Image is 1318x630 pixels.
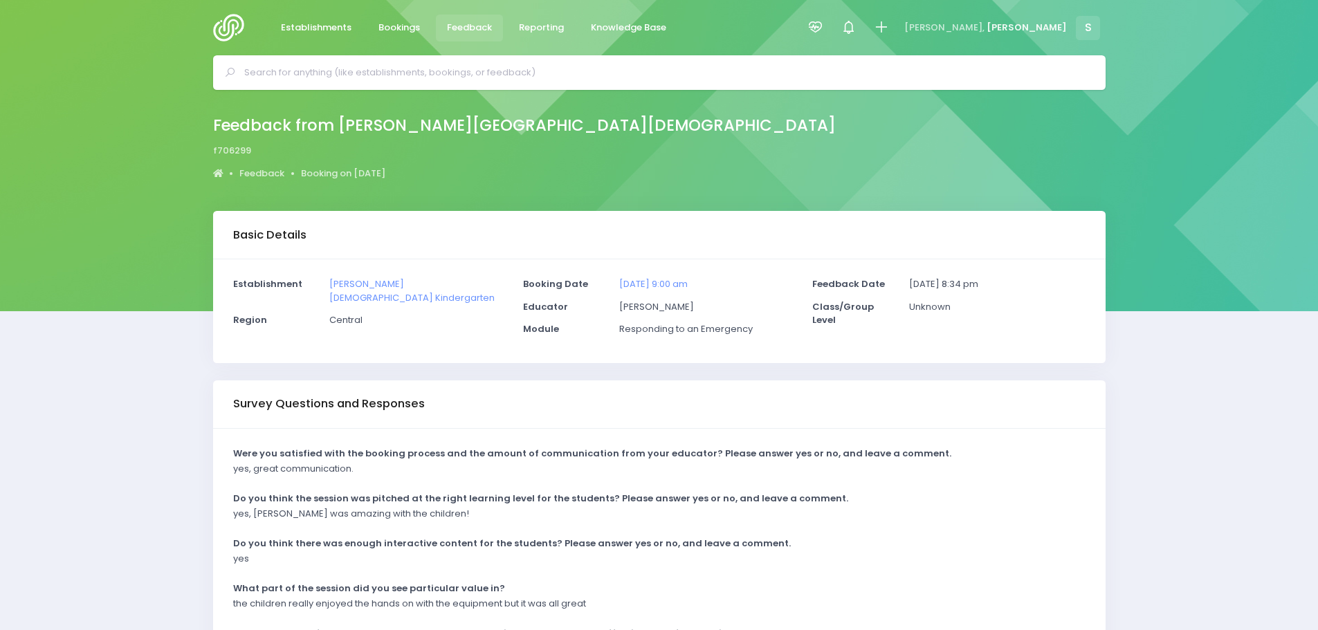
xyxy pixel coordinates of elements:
strong: Were you satisfied with the booking process and the amount of communication from your educator? P... [233,447,951,460]
strong: Region [233,313,267,326]
a: Knowledge Base [580,15,678,41]
span: Reporting [519,21,564,35]
span: Feedback [447,21,492,35]
span: [PERSON_NAME] [987,21,1067,35]
a: [DATE] 9:00 am [619,277,688,290]
strong: What part of the session did you see particular value in? [233,582,505,595]
strong: Do you think the session was pitched at the right learning level for the students? Please answer ... [233,492,848,505]
span: Knowledge Base [591,21,666,35]
input: Search for anything (like establishments, bookings, or feedback) [244,62,1086,83]
a: Establishments [270,15,363,41]
p: Responding to an Emergency [619,322,795,336]
p: yes, great communication. [233,462,354,476]
span: Bookings [378,21,420,35]
span: [PERSON_NAME], [904,21,985,35]
p: [PERSON_NAME] [619,300,795,314]
span: Establishments [281,21,351,35]
div: Central [321,313,514,336]
strong: Module [523,322,559,335]
span: S [1076,16,1100,40]
a: Bookings [367,15,432,41]
p: yes [233,552,249,566]
strong: Class/Group Level [812,300,874,327]
a: Booking on [DATE] [301,167,385,180]
strong: Booking Date [523,277,588,290]
p: Unknown [909,300,1085,314]
h3: Survey Questions and Responses [233,397,425,411]
img: Logo [213,14,253,41]
h2: Feedback from [PERSON_NAME][GEOGRAPHIC_DATA][DEMOGRAPHIC_DATA] [213,116,836,135]
a: [PERSON_NAME] [DEMOGRAPHIC_DATA] Kindergarten [329,277,495,304]
h3: Basic Details [233,228,306,242]
a: Feedback [436,15,504,41]
strong: Establishment [233,277,302,290]
strong: Educator [523,300,568,313]
a: Feedback [239,167,284,180]
span: f706299 [213,144,251,158]
strong: Do you think there was enough interactive content for the students? Please answer yes or no, and ... [233,537,791,550]
p: the children really enjoyed the hands on with the equipment but it was all great [233,597,586,611]
p: yes, [PERSON_NAME] was amazing with the children! [233,507,469,521]
a: Reporting [508,15,576,41]
p: [DATE] 8:34 pm [909,277,1085,291]
strong: Feedback Date [812,277,885,290]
